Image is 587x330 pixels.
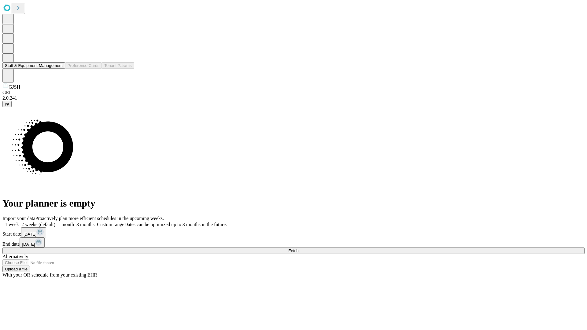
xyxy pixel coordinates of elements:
div: Start date [2,227,585,237]
span: 2 weeks (default) [21,222,55,227]
button: [DATE] [21,227,46,237]
span: Alternatively [2,254,28,259]
span: Import your data [2,216,35,221]
span: Proactively plan more efficient schedules in the upcoming weeks. [35,216,164,221]
span: 3 months [76,222,94,227]
span: Custom range [97,222,124,227]
span: Fetch [288,248,298,253]
span: With your OR schedule from your existing EHR [2,272,97,277]
button: @ [2,101,12,107]
button: Tenant Params [102,62,134,69]
span: [DATE] [22,242,35,247]
button: Fetch [2,248,585,254]
button: [DATE] [20,237,45,248]
h1: Your planner is empty [2,198,585,209]
button: Staff & Equipment Management [2,62,65,69]
span: [DATE] [24,232,36,237]
div: 2.0.241 [2,95,585,101]
span: 1 week [5,222,19,227]
span: 1 month [58,222,74,227]
span: @ [5,102,9,106]
div: End date [2,237,585,248]
button: Upload a file [2,266,30,272]
span: GJSH [9,84,20,90]
span: Dates can be optimized up to 3 months in the future. [124,222,227,227]
button: Preference Cards [65,62,102,69]
div: GEI [2,90,585,95]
